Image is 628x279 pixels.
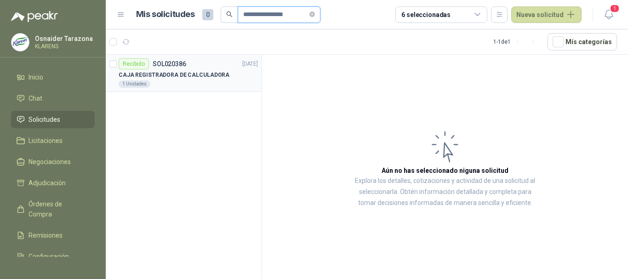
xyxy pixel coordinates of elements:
[202,9,213,20] span: 0
[29,72,43,82] span: Inicio
[29,136,63,146] span: Licitaciones
[11,195,95,223] a: Órdenes de Compra
[136,8,195,21] h1: Mis solicitudes
[35,35,93,42] p: Osnaider Tarazona
[11,153,95,171] a: Negociaciones
[29,230,63,240] span: Remisiones
[11,68,95,86] a: Inicio
[119,80,150,88] div: 1 Unidades
[153,61,186,67] p: SOL020386
[119,71,229,80] p: CAJA REGISTRADORA DE CALCULADORA
[29,199,86,219] span: Órdenes de Compra
[11,248,95,265] a: Configuración
[29,157,71,167] span: Negociaciones
[493,34,540,49] div: 1 - 1 de 1
[11,174,95,192] a: Adjudicación
[29,114,60,125] span: Solicitudes
[354,176,536,209] p: Explora los detalles, cotizaciones y actividad de una solicitud al seleccionarla. Obtén informaci...
[29,178,66,188] span: Adjudicación
[511,6,582,23] button: Nueva solicitud
[309,10,315,19] span: close-circle
[600,6,617,23] button: 1
[11,132,95,149] a: Licitaciones
[610,4,620,13] span: 1
[11,111,95,128] a: Solicitudes
[401,10,451,20] div: 6 seleccionadas
[11,11,58,22] img: Logo peakr
[29,251,69,262] span: Configuración
[29,93,42,103] span: Chat
[11,90,95,107] a: Chat
[11,227,95,244] a: Remisiones
[382,165,508,176] h3: Aún no has seleccionado niguna solicitud
[119,58,149,69] div: Recibido
[35,44,93,49] p: KLARENS
[242,60,258,68] p: [DATE]
[226,11,233,17] span: search
[548,33,617,51] button: Mís categorías
[11,34,29,51] img: Company Logo
[309,11,315,17] span: close-circle
[106,55,262,92] a: RecibidoSOL020386[DATE] CAJA REGISTRADORA DE CALCULADORA1 Unidades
